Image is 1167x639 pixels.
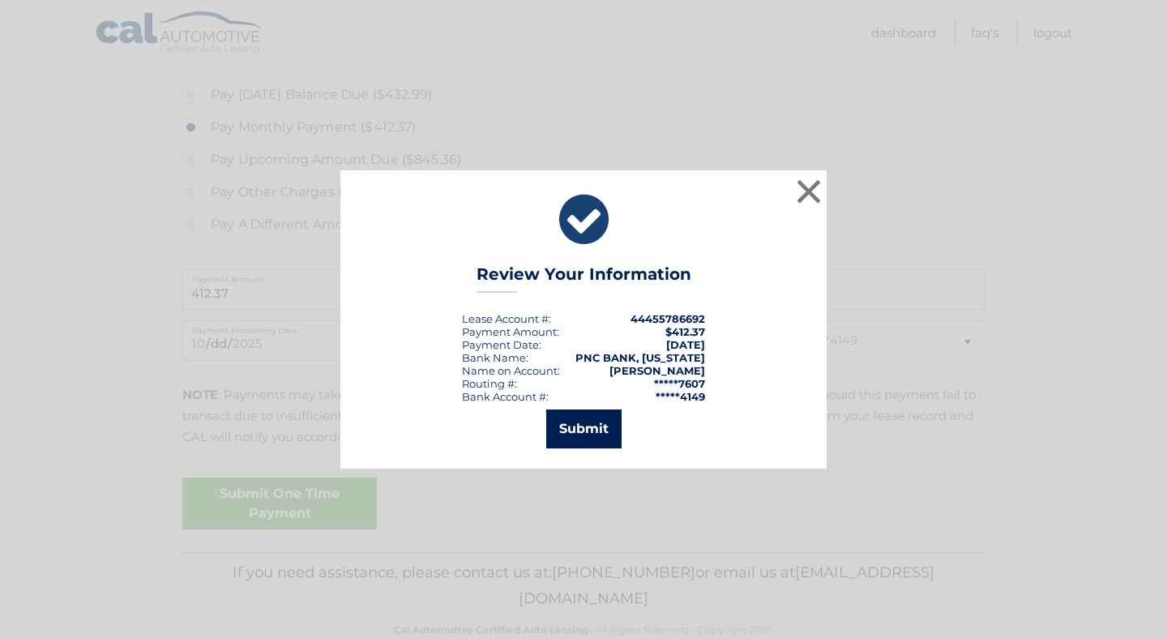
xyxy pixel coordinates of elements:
[462,325,559,338] div: Payment Amount:
[462,338,539,351] span: Payment Date
[462,390,549,403] div: Bank Account #:
[793,175,825,208] button: ×
[609,364,705,377] strong: [PERSON_NAME]
[462,312,551,325] div: Lease Account #:
[462,338,541,351] div: :
[462,377,517,390] div: Routing #:
[575,351,705,364] strong: PNC BANK, [US_STATE]
[631,312,705,325] strong: 44455786692
[462,351,528,364] div: Bank Name:
[477,264,691,293] h3: Review Your Information
[546,410,622,448] button: Submit
[666,338,705,351] span: [DATE]
[665,325,705,338] span: $412.37
[462,364,560,377] div: Name on Account:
